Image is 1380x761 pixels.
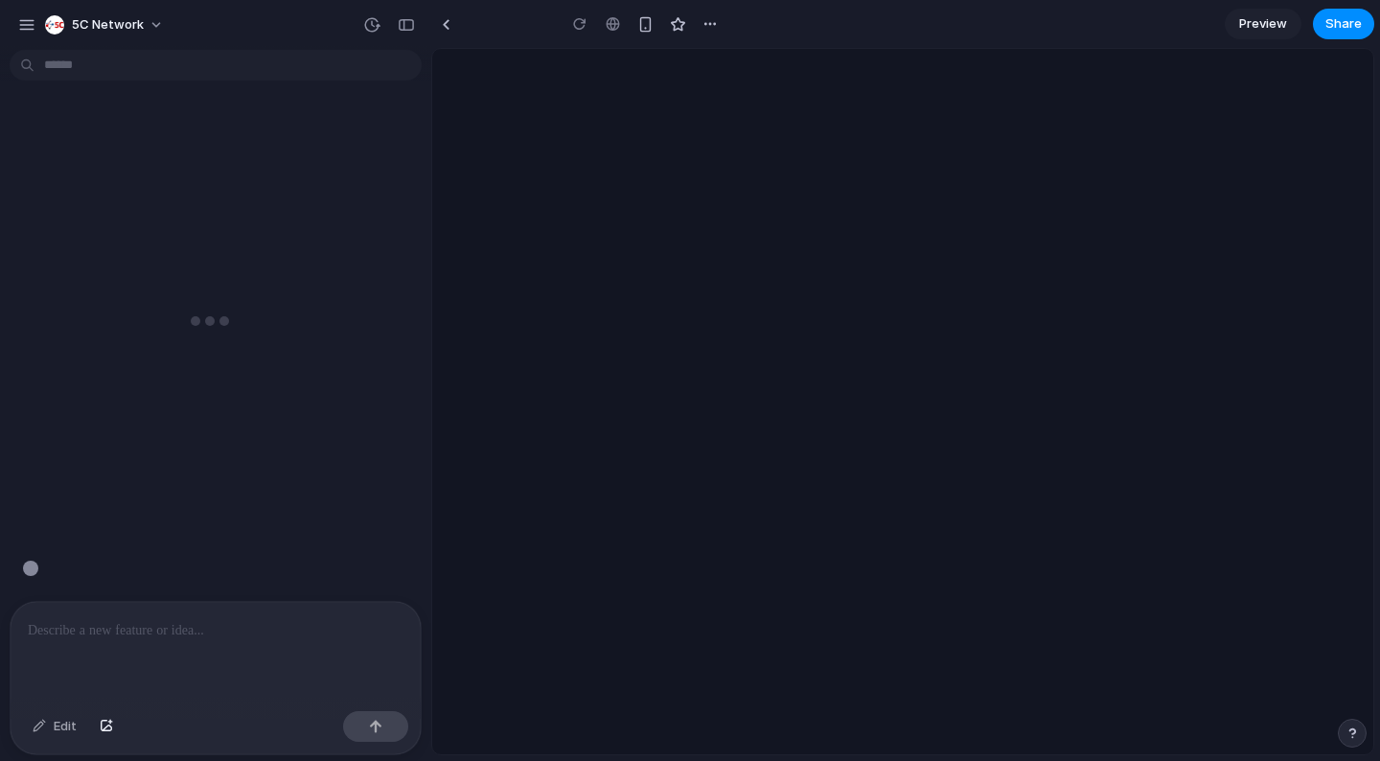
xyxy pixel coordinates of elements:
[72,15,144,35] span: 5C Network
[1225,9,1301,39] a: Preview
[1239,14,1287,34] span: Preview
[37,10,173,40] button: 5C Network
[1325,14,1362,34] span: Share
[1313,9,1374,39] button: Share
